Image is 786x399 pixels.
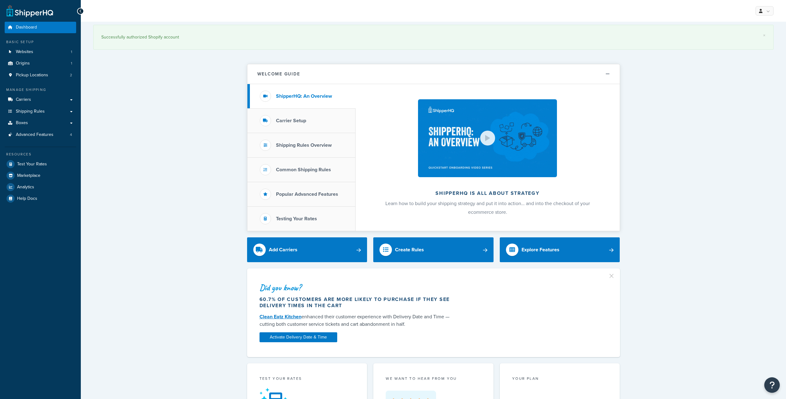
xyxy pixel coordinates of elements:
[5,46,76,58] li: Websites
[5,58,76,69] li: Origins
[764,377,780,393] button: Open Resource Center
[260,296,456,309] div: 60.7% of customers are more likely to purchase if they see delivery times in the cart
[5,182,76,193] a: Analytics
[373,237,494,262] a: Create Rules
[512,376,608,383] div: Your Plan
[5,46,76,58] a: Websites1
[16,132,53,137] span: Advanced Features
[260,332,337,342] a: Activate Delivery Date & Time
[5,94,76,105] a: Carriers
[5,69,76,81] a: Pickup Locations2
[16,61,30,66] span: Origins
[5,58,76,69] a: Origins1
[276,216,317,222] h3: Testing Your Rates
[16,109,45,114] span: Shipping Rules
[5,129,76,141] a: Advanced Features4
[5,117,76,129] a: Boxes
[395,245,424,254] div: Create Rules
[276,142,332,148] h3: Shipping Rules Overview
[71,61,72,66] span: 1
[17,162,47,167] span: Test Your Rates
[5,193,76,204] a: Help Docs
[16,49,33,55] span: Websites
[386,376,481,381] p: we want to hear from you
[260,313,456,328] div: enhanced their customer experience with Delivery Date and Time — cutting both customer service ti...
[500,237,620,262] a: Explore Features
[276,93,332,99] h3: ShipperHQ: An Overview
[372,191,603,196] h2: ShipperHQ is all about strategy
[5,106,76,117] a: Shipping Rules
[5,159,76,170] a: Test Your Rates
[101,33,765,42] div: Successfully authorized Shopify account
[276,167,331,173] h3: Common Shipping Rules
[5,39,76,45] div: Basic Setup
[260,313,301,320] a: Clean Eatz Kitchen
[763,33,765,38] a: ×
[522,245,559,254] div: Explore Features
[16,73,48,78] span: Pickup Locations
[276,118,306,123] h3: Carrier Setup
[16,25,37,30] span: Dashboard
[5,129,76,141] li: Advanced Features
[276,191,338,197] h3: Popular Advanced Features
[260,283,456,292] div: Did you know?
[247,237,367,262] a: Add Carriers
[17,173,40,178] span: Marketplace
[70,73,72,78] span: 2
[16,97,31,102] span: Carriers
[5,152,76,157] div: Resources
[71,49,72,55] span: 1
[247,64,620,84] button: Welcome Guide
[17,185,34,190] span: Analytics
[260,376,355,383] div: Test your rates
[16,120,28,126] span: Boxes
[5,87,76,92] div: Manage Shipping
[418,99,557,177] img: ShipperHQ is all about strategy
[70,132,72,137] span: 4
[269,245,297,254] div: Add Carriers
[5,69,76,81] li: Pickup Locations
[257,72,300,76] h2: Welcome Guide
[385,200,590,216] span: Learn how to build your shipping strategy and put it into action… and into the checkout of your e...
[5,170,76,181] a: Marketplace
[17,196,37,201] span: Help Docs
[5,22,76,33] a: Dashboard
